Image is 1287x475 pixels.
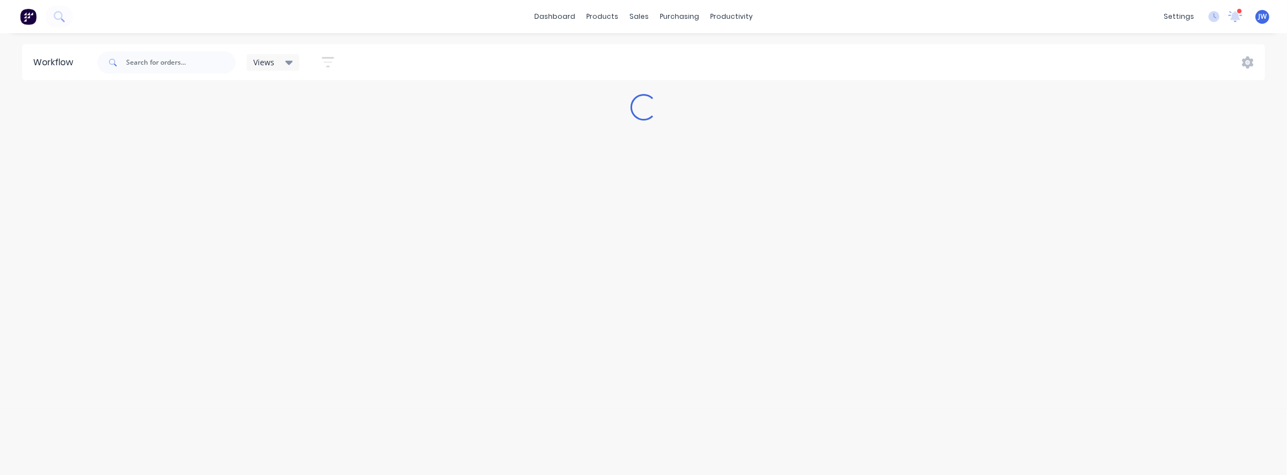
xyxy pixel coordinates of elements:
[126,51,236,74] input: Search for orders...
[1258,12,1267,22] span: JW
[654,8,705,25] div: purchasing
[624,8,654,25] div: sales
[529,8,581,25] a: dashboard
[20,8,37,25] img: Factory
[253,56,274,68] span: Views
[33,56,79,69] div: Workflow
[705,8,758,25] div: productivity
[1158,8,1200,25] div: settings
[581,8,624,25] div: products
